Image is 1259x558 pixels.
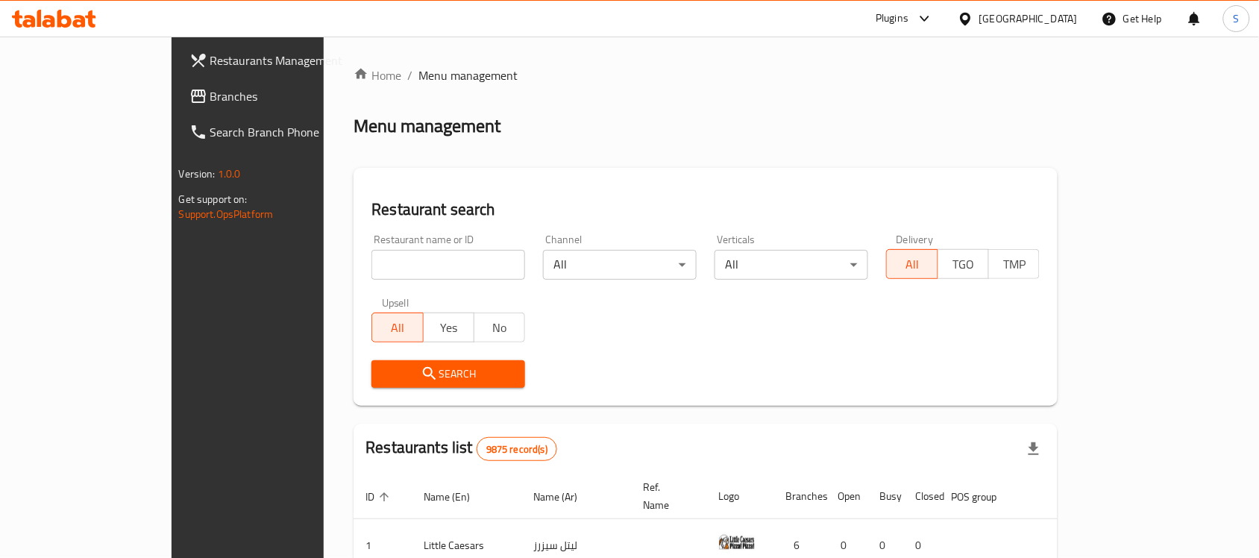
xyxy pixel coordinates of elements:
[178,78,382,114] a: Branches
[886,249,938,279] button: All
[371,313,423,342] button: All
[938,249,989,279] button: TGO
[423,313,474,342] button: Yes
[979,10,1078,27] div: [GEOGRAPHIC_DATA]
[407,66,412,84] li: /
[643,478,688,514] span: Ref. Name
[944,254,983,275] span: TGO
[1234,10,1240,27] span: S
[179,164,216,184] span: Version:
[951,488,1016,506] span: POS group
[897,234,934,245] label: Delivery
[365,436,557,461] h2: Restaurants list
[706,474,773,519] th: Logo
[474,313,525,342] button: No
[430,317,468,339] span: Yes
[210,123,370,141] span: Search Branch Phone
[893,254,932,275] span: All
[365,488,394,506] span: ID
[210,51,370,69] span: Restaurants Management
[480,317,519,339] span: No
[418,66,518,84] span: Menu management
[995,254,1034,275] span: TMP
[903,474,939,519] th: Closed
[382,298,409,308] label: Upsell
[867,474,903,519] th: Busy
[210,87,370,105] span: Branches
[826,474,867,519] th: Open
[354,114,500,138] h2: Menu management
[424,488,489,506] span: Name (En)
[179,189,248,209] span: Get support on:
[218,164,241,184] span: 1.0.0
[773,474,826,519] th: Branches
[477,437,557,461] div: Total records count
[179,204,274,224] a: Support.OpsPlatform
[378,317,417,339] span: All
[178,43,382,78] a: Restaurants Management
[477,442,556,457] span: 9875 record(s)
[383,365,513,383] span: Search
[371,360,525,388] button: Search
[1016,431,1052,467] div: Export file
[543,250,697,280] div: All
[178,114,382,150] a: Search Branch Phone
[371,198,1040,221] h2: Restaurant search
[988,249,1040,279] button: TMP
[715,250,868,280] div: All
[354,66,1058,84] nav: breadcrumb
[371,250,525,280] input: Search for restaurant name or ID..
[533,488,597,506] span: Name (Ar)
[876,10,908,28] div: Plugins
